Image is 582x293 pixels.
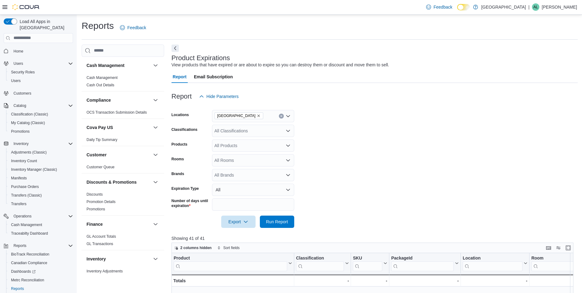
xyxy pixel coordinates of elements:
div: Location [463,255,522,271]
span: Run Report [266,219,288,225]
h3: Product Expirations [172,54,230,62]
button: Discounts & Promotions [87,179,151,185]
h3: Discounts & Promotions [87,179,137,185]
span: Reports [11,286,24,291]
span: Sort fields [223,245,240,250]
button: Classification [296,255,349,271]
label: Rooms [172,157,184,162]
h3: Cova Pay US [87,124,113,131]
button: Security Roles [6,68,75,76]
a: Reports [9,285,26,292]
span: Traceabilty Dashboard [11,231,48,236]
span: Dashboards [9,268,73,275]
a: Promotions [9,128,32,135]
span: [GEOGRAPHIC_DATA] [217,113,256,119]
a: My Catalog (Classic) [9,119,48,127]
div: Finance [82,233,164,250]
label: Locations [172,112,189,117]
span: Classification (Classic) [9,111,73,118]
div: Product [174,255,287,261]
button: Hide Parameters [197,90,241,103]
button: Catalog [1,101,75,110]
button: Compliance [152,96,159,104]
span: GL Account Totals [87,234,116,239]
button: Customer [87,152,151,158]
button: Inventory [1,139,75,148]
a: Discounts [87,192,103,197]
span: Manifests [11,176,27,181]
button: Run Report [260,216,294,228]
div: Room [531,255,574,271]
span: Catalog [11,102,73,109]
span: Purchase Orders [11,184,39,189]
a: Users [9,77,23,84]
span: Security Roles [9,68,73,76]
span: Home [11,47,73,55]
label: Brands [172,171,184,176]
label: Expiration Type [172,186,199,191]
a: Customer Queue [87,165,114,169]
span: AL [534,3,538,11]
button: Open list of options [286,173,291,178]
div: Classification [296,255,344,271]
div: SKU URL [353,255,382,271]
span: Feedback [434,4,452,10]
a: Cash Out Details [87,83,114,87]
span: OCS Transaction Submission Details [87,110,147,115]
button: Open list of options [286,158,291,163]
div: SKU [353,255,382,261]
span: My Catalog (Classic) [11,120,45,125]
div: Discounts & Promotions [82,191,164,215]
button: Cash Management [6,221,75,229]
span: Customers [11,89,73,97]
a: Adjustments (Classic) [9,149,49,156]
span: Catalog [13,103,26,108]
span: Operations [13,214,32,219]
button: Canadian Compliance [6,259,75,267]
span: Promotions [11,129,30,134]
span: My Catalog (Classic) [9,119,73,127]
div: Customer [82,163,164,173]
a: Inventory by Product Historical [87,276,137,281]
div: Classification [296,255,344,261]
span: Promotion Details [87,199,116,204]
a: Transfers (Classic) [9,192,44,199]
button: Catalog [11,102,29,109]
button: Transfers [6,200,75,208]
div: View products that have expired or are about to expire so you can destroy them or discount and mo... [172,62,389,68]
span: Reports [11,242,73,249]
span: 2 columns hidden [180,245,212,250]
button: Operations [1,212,75,221]
a: Cash Management [87,76,118,80]
span: Inventory Count [9,157,73,165]
h3: Finance [87,221,103,227]
span: Feedback [127,25,146,31]
span: Customer Queue [87,165,114,170]
button: Manifests [6,174,75,182]
button: My Catalog (Classic) [6,119,75,127]
a: Manifests [9,174,29,182]
p: [GEOGRAPHIC_DATA] [481,3,526,11]
button: PackageId [391,255,459,271]
span: Users [11,78,21,83]
button: Users [11,60,25,67]
a: Promotions [87,207,105,211]
a: GL Account Totals [87,234,116,239]
button: Users [1,59,75,68]
a: Feedback [424,1,455,13]
div: - [353,277,387,284]
span: Users [11,60,73,67]
span: GL Transactions [87,241,113,246]
button: Inventory [11,140,31,147]
div: - [296,277,349,284]
span: BioTrack Reconciliation [11,252,49,257]
button: Inventory [87,256,151,262]
span: Reports [13,243,26,248]
span: Security Roles [11,70,35,75]
a: Transfers [9,200,29,208]
button: Product [174,255,292,271]
button: Discounts & Promotions [152,178,159,186]
div: - [391,277,459,284]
